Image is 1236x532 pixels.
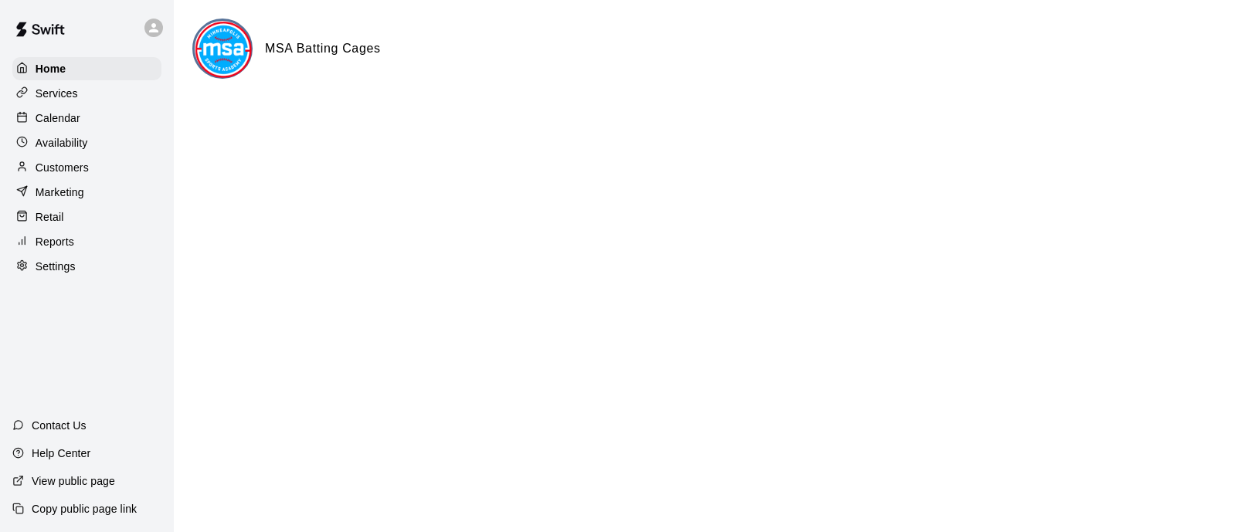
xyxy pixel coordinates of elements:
a: Availability [12,131,161,154]
a: Calendar [12,107,161,130]
a: Retail [12,205,161,229]
p: Contact Us [32,418,87,433]
p: Settings [36,259,76,274]
a: Reports [12,230,161,253]
a: Marketing [12,181,161,204]
a: Services [12,82,161,105]
p: Help Center [32,446,90,461]
p: Reports [36,234,74,249]
img: MSA Batting Cages logo [195,21,253,79]
a: Settings [12,255,161,278]
a: Home [12,57,161,80]
p: Copy public page link [32,501,137,517]
p: Services [36,86,78,101]
p: Retail [36,209,64,225]
p: Home [36,61,66,76]
p: Customers [36,160,89,175]
h6: MSA Batting Cages [265,39,381,59]
p: View public page [32,473,115,489]
p: Marketing [36,185,84,200]
a: Customers [12,156,161,179]
p: Availability [36,135,88,151]
p: Calendar [36,110,80,126]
